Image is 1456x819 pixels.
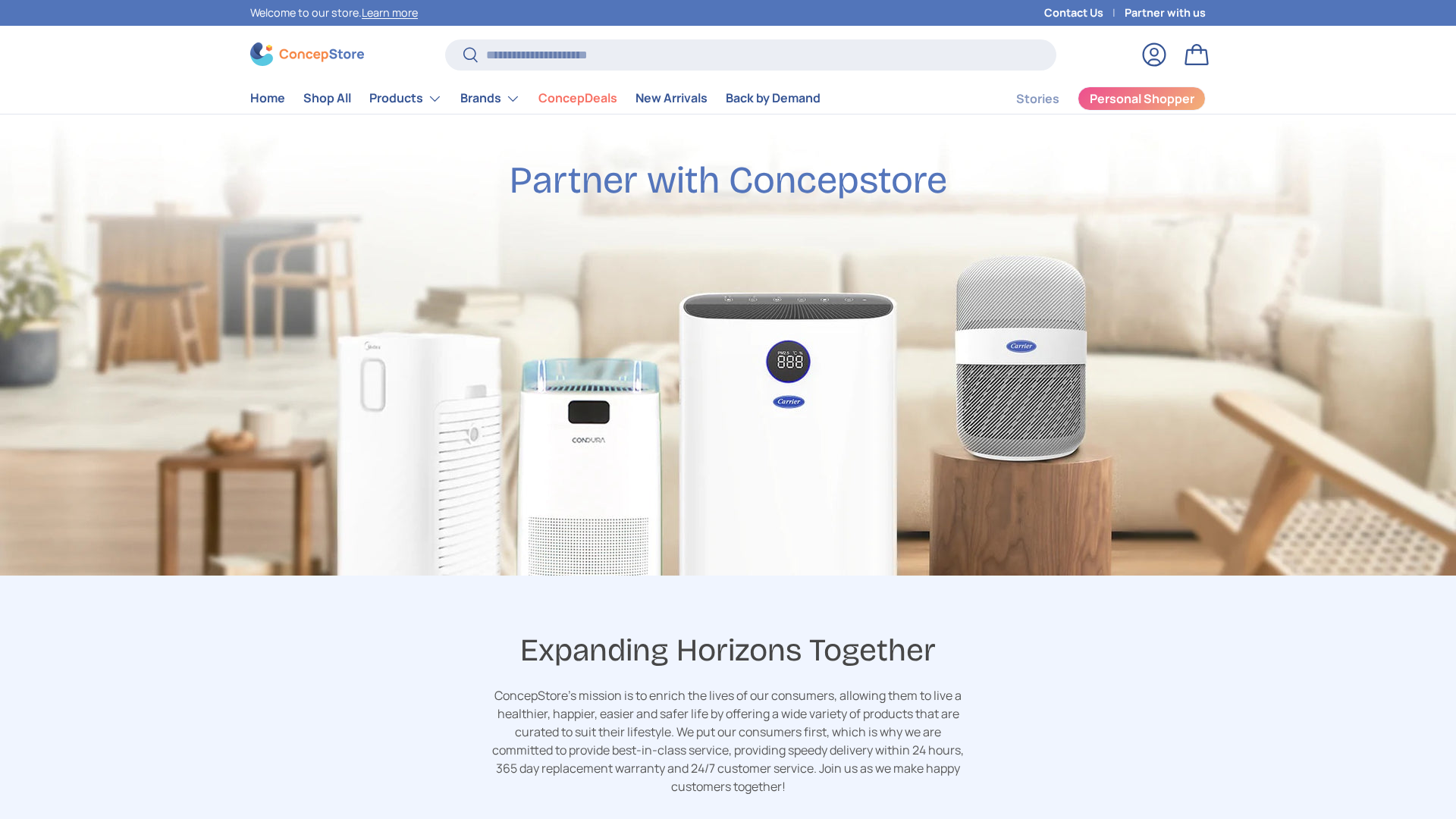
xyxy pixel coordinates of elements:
[369,83,442,114] a: Products
[250,42,364,66] img: ConcepStore
[510,157,947,204] h2: Partner with Concepstore
[362,5,418,20] a: Learn more
[460,83,520,114] a: Brands
[538,83,617,113] a: ConcepDeals
[1044,5,1125,21] a: Contact Us
[726,83,821,113] a: Back by Demand
[520,630,936,671] span: Expanding Horizons Together
[1016,84,1059,114] a: Stories
[451,83,529,114] summary: Brands
[250,83,285,113] a: Home
[250,5,418,21] p: Welcome to our store.
[980,83,1206,114] nav: Secondary
[360,83,451,114] summary: Products
[1090,93,1194,105] span: Personal Shopper
[250,83,821,114] nav: Primary
[1125,5,1206,21] a: Partner with us
[1078,86,1206,111] a: Personal Shopper
[489,686,967,795] p: ConcepStore’s mission is to enrich the lives of our consumers, allowing them to live a healthier,...
[635,83,708,113] a: New Arrivals
[303,83,351,113] a: Shop All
